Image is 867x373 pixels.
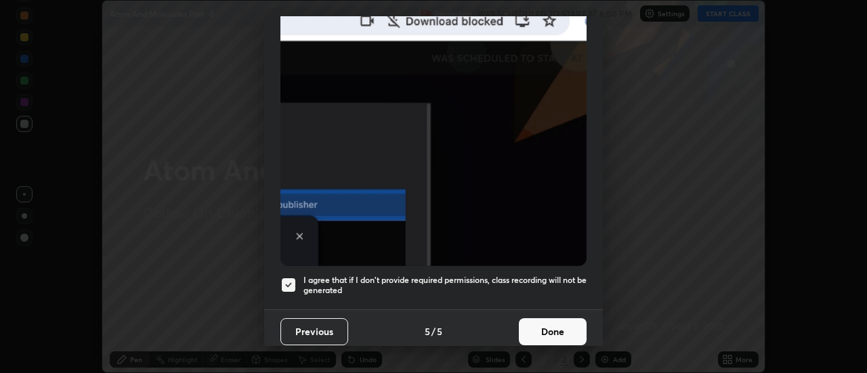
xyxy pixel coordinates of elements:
[303,275,587,296] h5: I agree that if I don't provide required permissions, class recording will not be generated
[431,324,436,338] h4: /
[437,324,442,338] h4: 5
[425,324,430,338] h4: 5
[519,318,587,345] button: Done
[280,318,348,345] button: Previous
